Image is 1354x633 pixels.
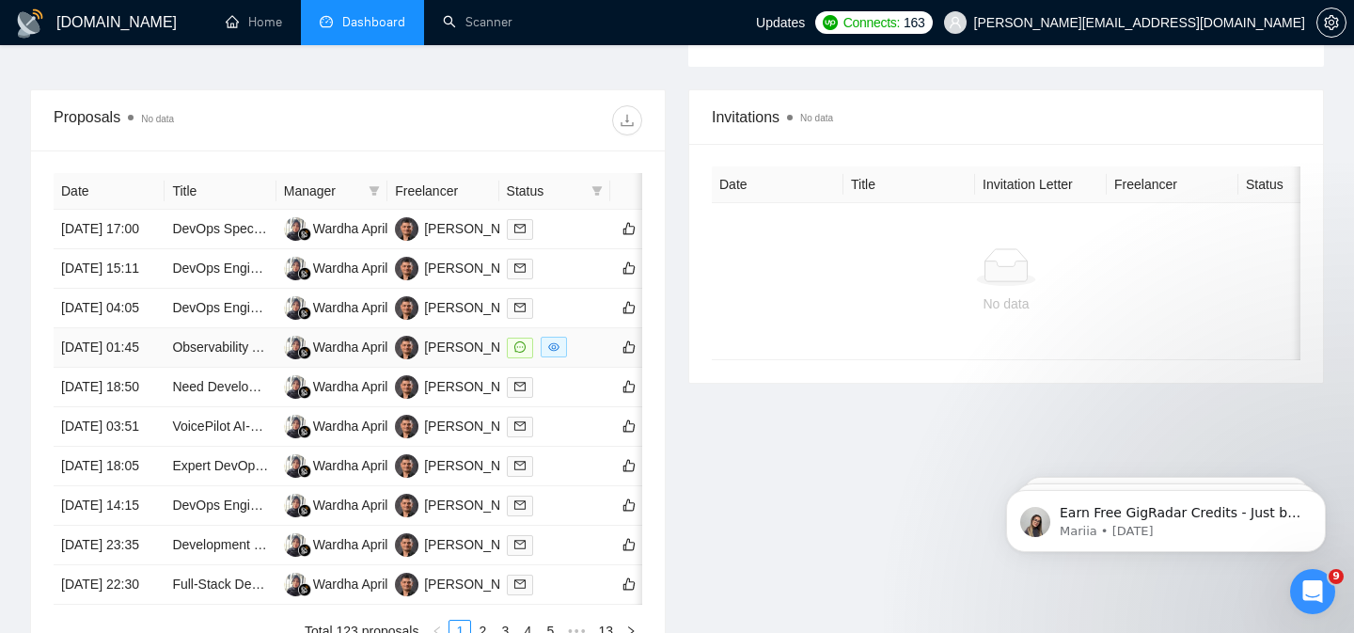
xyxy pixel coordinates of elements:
div: Wardha Apriliati [313,258,405,278]
img: gigradar-bm.png [298,583,311,596]
button: like [618,573,640,595]
div: [PERSON_NAME] [424,495,532,515]
span: filter [588,177,606,205]
a: DevOps Specialist Needed to Resolve rclone and S3 Integration Issues [172,221,588,236]
a: Expert DevOps Engineer for AWS [172,458,370,473]
img: WA [284,336,307,359]
div: Wardha Apriliati [313,534,405,555]
a: searchScanner [443,14,512,30]
div: [PERSON_NAME] [424,218,532,239]
span: mail [514,381,526,392]
button: like [618,454,640,477]
div: [PERSON_NAME] [424,337,532,357]
a: WAWardha Apriliati [284,418,405,433]
span: Invitations [712,105,1300,129]
td: [DATE] 14:15 [54,486,165,526]
a: Need Developer for Full Stack Work [172,379,382,394]
span: filter [365,177,384,205]
img: gigradar-bm.png [298,465,311,478]
div: [PERSON_NAME] [424,297,532,318]
td: Development of a Self-Service Partner Portal with Admin Dashboard [165,526,276,565]
img: WA [284,217,307,241]
span: Manager [284,181,361,201]
span: mail [514,499,526,511]
th: Invitation Letter [975,166,1107,203]
span: mail [514,539,526,550]
iframe: Intercom notifications message [978,451,1354,582]
a: Observability AI Prototype Testing [172,340,369,355]
button: like [618,533,640,556]
th: Date [54,173,165,210]
img: logo [15,8,45,39]
img: gigradar-bm.png [298,228,311,241]
span: 9 [1329,569,1344,584]
div: [PERSON_NAME] [424,376,532,397]
span: 163 [904,12,924,33]
button: download [612,105,642,135]
a: BP[PERSON_NAME] [395,497,532,512]
span: user [949,16,962,29]
div: Wardha Apriliati [313,574,405,594]
img: WA [284,257,307,280]
span: download [613,113,641,128]
a: WAWardha Apriliati [284,576,405,591]
img: gigradar-bm.png [298,346,311,359]
div: Wardha Apriliati [313,495,405,515]
div: [PERSON_NAME] [424,534,532,555]
img: WA [284,494,307,517]
img: upwork-logo.png [823,15,838,30]
button: like [618,217,640,240]
span: like [622,340,636,355]
div: [PERSON_NAME] [424,574,532,594]
img: BP [395,217,418,241]
div: [PERSON_NAME] [424,416,532,436]
th: Freelancer [387,173,498,210]
span: like [622,300,636,315]
button: setting [1316,8,1346,38]
img: BP [395,494,418,517]
iframe: Intercom live chat [1290,569,1335,614]
a: WAWardha Apriliati [284,260,405,275]
td: DevOps Specialist Needed to Resolve rclone and S3 Integration Issues [165,210,276,249]
a: WAWardha Apriliati [284,497,405,512]
button: like [618,375,640,398]
span: Updates [756,15,805,30]
a: WAWardha Apriliati [284,299,405,314]
td: Expert DevOps Engineer for AWS [165,447,276,486]
a: DevOps Engineer with On-Prem / Bare Metal Experience Needed [172,498,554,513]
img: WA [284,375,307,399]
img: BP [395,573,418,596]
td: [DATE] 22:30 [54,565,165,605]
img: BP [395,375,418,399]
a: BP[PERSON_NAME] [395,299,532,314]
span: filter [369,185,380,197]
div: No data [727,293,1285,314]
span: message [514,341,526,353]
button: like [618,494,640,516]
th: Title [165,173,276,210]
th: Title [843,166,975,203]
span: filter [591,185,603,197]
span: like [622,498,636,513]
div: [PERSON_NAME] [424,455,532,476]
a: WAWardha Apriliati [284,220,405,235]
img: gigradar-bm.png [298,267,311,280]
span: mail [514,223,526,234]
td: [DATE] 23:35 [54,526,165,565]
img: WA [284,533,307,557]
img: gigradar-bm.png [298,544,311,557]
span: No data [800,113,833,123]
img: gigradar-bm.png [298,504,311,517]
td: DevOps Engineer with On-Prem / Bare Metal Experience Needed [165,486,276,526]
a: DevOps Engineer – Scalable AI Infrastructure on AWS [172,300,488,315]
a: Full-Stack Developer for Directory Listing Website [172,577,463,592]
button: like [618,257,640,279]
span: setting [1317,15,1346,30]
a: BP[PERSON_NAME] [395,418,532,433]
div: Wardha Apriliati [313,297,405,318]
td: [DATE] 18:50 [54,368,165,407]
